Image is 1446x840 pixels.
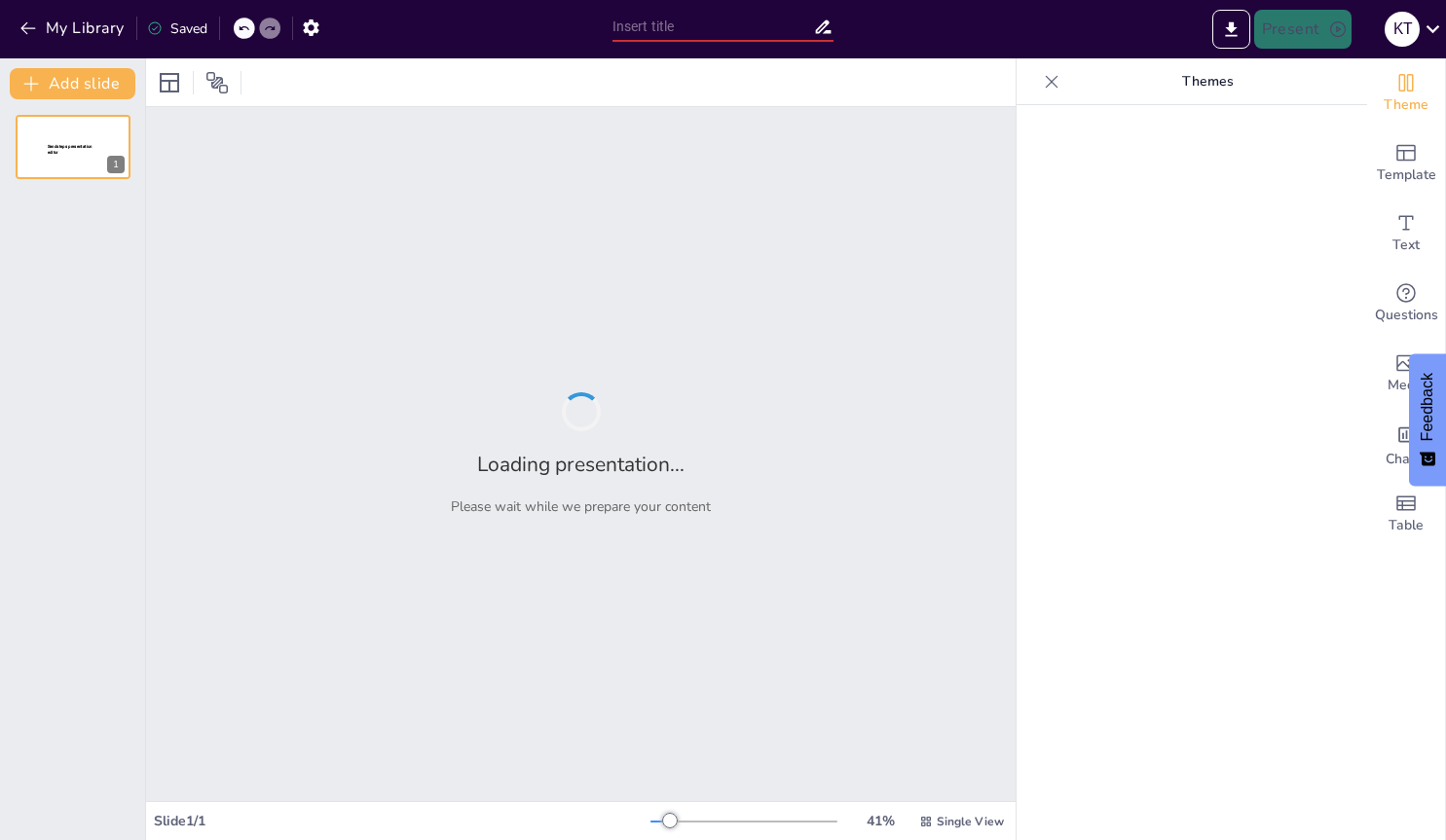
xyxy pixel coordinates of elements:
span: Single View [937,814,1004,829]
span: Questions [1375,305,1438,326]
span: Table [1389,515,1424,536]
span: Media [1388,375,1426,396]
div: Add a table [1367,479,1445,549]
span: Text [1392,235,1420,256]
button: Present [1254,10,1352,49]
div: Add charts and graphs [1367,409,1445,479]
span: Feedback [1419,373,1436,441]
button: My Library [15,13,132,44]
input: Insert title [612,13,814,41]
div: K T [1385,12,1420,47]
div: Slide 1 / 1 [154,812,650,830]
div: Add ready made slides [1367,128,1445,199]
p: Themes [1067,58,1348,105]
h2: Loading presentation... [477,451,685,478]
span: Sendsteps presentation editor [48,144,93,155]
button: Export to PowerPoint [1212,10,1250,49]
div: Change the overall theme [1367,58,1445,128]
button: Feedback - Show survey [1409,353,1446,486]
div: Add images, graphics, shapes or video [1367,339,1445,409]
div: Get real-time input from your audience [1367,269,1445,339]
button: Add slide [10,68,135,99]
span: Theme [1384,94,1428,116]
span: Charts [1386,449,1427,470]
div: 1 [16,115,130,179]
div: Add text boxes [1367,199,1445,269]
div: 1 [107,156,125,173]
p: Please wait while we prepare your content [451,497,711,516]
div: Saved [147,19,207,38]
span: Position [205,71,229,94]
span: Template [1377,164,1436,186]
div: Layout [154,67,185,98]
div: 41 % [857,812,904,830]
button: K T [1385,10,1420,49]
